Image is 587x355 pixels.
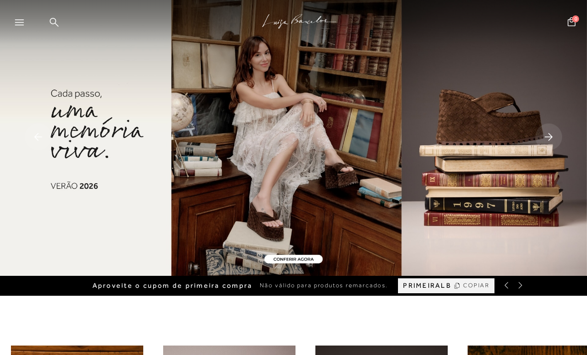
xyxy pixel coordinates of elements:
[572,15,579,22] span: 0
[565,16,579,30] button: 0
[260,281,388,290] span: Não válido para produtos remarcados.
[403,281,451,290] span: PRIMEIRALB
[463,281,490,290] span: COPIAR
[93,281,253,290] span: Aproveite o cupom de primeira compra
